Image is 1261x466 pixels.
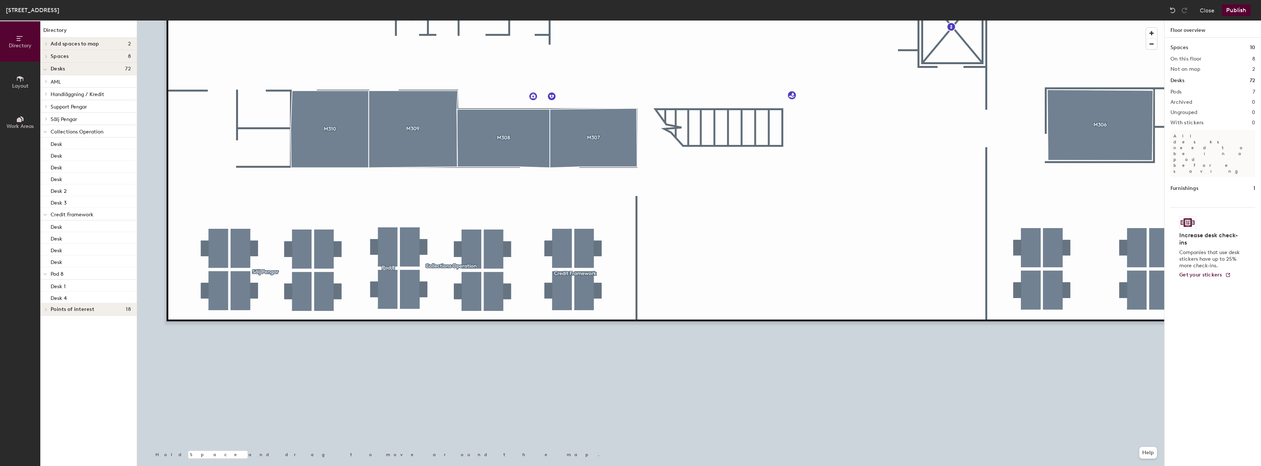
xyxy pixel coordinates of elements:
p: Desk [51,234,62,242]
p: Desk [51,245,62,254]
span: Credit Framework [51,212,93,218]
p: Desk 4 [51,293,67,301]
p: Desk 3 [51,198,67,206]
h2: Pods [1170,89,1181,95]
button: Help [1139,447,1157,459]
span: Desks [51,66,65,72]
p: Desk [51,174,62,183]
p: Desk 2 [51,186,67,194]
p: Companies that use desk stickers have up to 25% more check-ins. [1179,249,1242,269]
h2: 0 [1252,120,1255,126]
p: Desk [51,139,62,147]
span: Layout [12,83,29,89]
a: Get your stickers [1179,272,1231,278]
p: Desk [51,151,62,159]
h2: 8 [1252,56,1255,62]
span: Support Pengar [51,104,87,110]
span: Handläggning / Kredit [51,91,104,98]
img: Undo [1169,7,1176,14]
span: AML [51,79,61,85]
span: 2 [128,41,131,47]
span: Sälj Pengar [51,116,77,122]
span: Collections Operation [51,129,103,135]
h1: Floor overview [1165,21,1261,38]
span: 18 [126,307,131,312]
span: 8 [128,54,131,59]
h1: 1 [1253,184,1255,192]
h1: Desks [1170,77,1184,85]
h4: Increase desk check-ins [1179,232,1242,246]
span: 72 [125,66,131,72]
img: Redo [1181,7,1188,14]
h2: On this floor [1170,56,1202,62]
h2: 7 [1253,89,1255,95]
h2: Not on map [1170,66,1200,72]
span: Work Areas [7,123,34,129]
button: Close [1200,4,1214,16]
span: Get your stickers [1179,272,1222,278]
h1: Spaces [1170,44,1188,52]
h1: Directory [40,26,137,38]
p: All desks need to be in a pod before saving [1170,130,1255,177]
button: Publish [1222,4,1251,16]
span: Directory [9,43,32,49]
h2: With stickers [1170,120,1204,126]
h2: 0 [1252,110,1255,115]
p: Desk 1 [51,281,66,290]
img: Sticker logo [1179,216,1196,229]
div: [STREET_ADDRESS] [6,5,59,15]
p: Desk [51,222,62,230]
h1: 10 [1250,44,1255,52]
span: Pod 8 [51,271,63,277]
p: Desk [51,257,62,265]
h2: 0 [1252,99,1255,105]
span: Points of interest [51,307,94,312]
span: Add spaces to map [51,41,99,47]
h2: Archived [1170,99,1192,105]
h2: Ungrouped [1170,110,1198,115]
h1: Furnishings [1170,184,1198,192]
h2: 2 [1252,66,1255,72]
span: Spaces [51,54,69,59]
h1: 72 [1250,77,1255,85]
p: Desk [51,162,62,171]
